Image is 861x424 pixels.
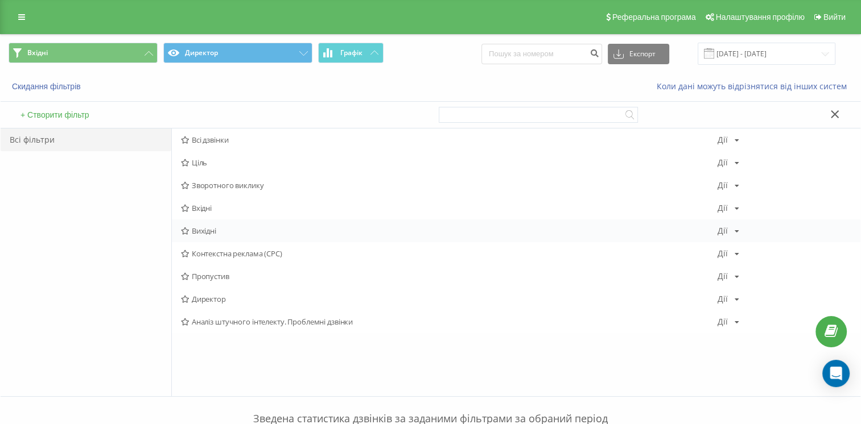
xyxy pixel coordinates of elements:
[192,136,229,144] font: Всі дзвінки
[192,318,353,326] font: Аналіз штучного інтелекту. Проблемні дзвінки
[192,227,216,235] font: Вихідні
[192,272,229,280] font: Пропустив
[318,43,384,63] button: Графік
[717,136,727,144] div: Дії
[481,44,602,64] input: Пошук за номером
[717,250,727,257] div: Дії
[717,181,727,189] div: Дії
[717,318,727,326] div: Дії
[163,43,312,63] button: Директор
[9,81,86,92] button: Скидання фільтрів
[717,204,727,212] div: Дії
[192,295,226,303] font: Директор
[823,13,846,22] span: Вийти
[717,295,727,303] div: Дії
[192,204,212,212] font: Вхідні
[657,81,852,92] a: Коли дані можуть відрізнятися від інших систем
[629,50,656,58] font: Експорт
[192,250,282,257] font: Контекстна реклама (CPC)
[716,13,805,22] span: Налаштування профілю
[192,159,207,167] font: Ціль
[1,128,171,151] div: Всі фільтри
[717,159,727,167] div: Дії
[185,48,218,57] font: Директор
[608,44,669,64] button: Експорт
[612,13,696,22] span: Реферальна програма
[717,227,727,235] div: Дії
[827,109,843,121] button: Закрыть
[717,272,727,280] div: Дії
[9,43,158,63] button: Вхідні
[340,49,362,57] span: Графік
[192,181,264,189] font: Зворотного виклику
[822,360,850,387] div: Відкрийте Intercom Messenger
[17,110,93,120] button: + Створити фільтр
[27,48,48,57] span: Вхідні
